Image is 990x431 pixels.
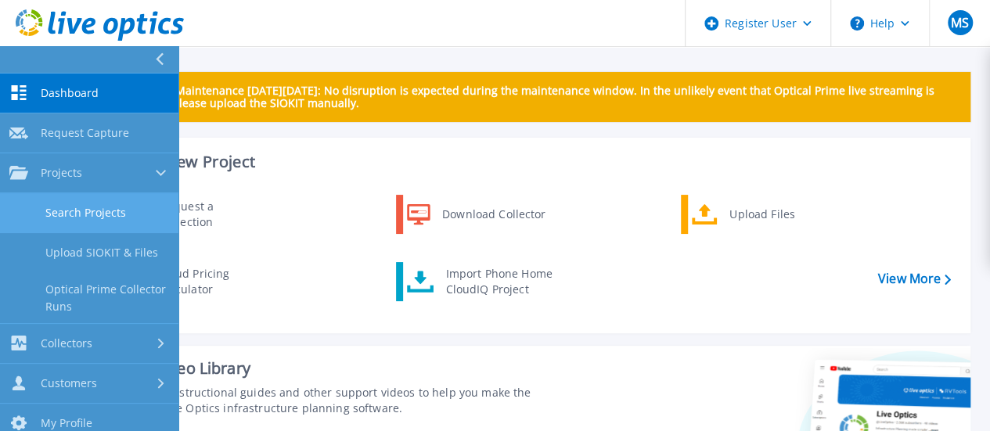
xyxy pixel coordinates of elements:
[110,195,271,234] a: Request a Collection
[117,84,958,110] p: Scheduled Maintenance [DATE][DATE]: No disruption is expected during the maintenance window. In t...
[41,126,129,140] span: Request Capture
[41,166,82,180] span: Projects
[110,262,271,301] a: Cloud Pricing Calculator
[92,385,556,416] div: Find tutorials, instructional guides and other support videos to help you make the most of your L...
[92,358,556,379] div: Support Video Library
[41,376,97,390] span: Customers
[434,199,553,230] div: Download Collector
[878,271,951,286] a: View More
[153,199,267,230] div: Request a Collection
[41,416,92,430] span: My Profile
[437,266,560,297] div: Import Phone Home CloudIQ Project
[111,153,950,171] h3: Start a New Project
[722,199,837,230] div: Upload Files
[681,195,841,234] a: Upload Files
[41,86,99,100] span: Dashboard
[396,195,556,234] a: Download Collector
[951,16,969,29] span: MS
[41,336,92,350] span: Collectors
[151,266,267,297] div: Cloud Pricing Calculator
